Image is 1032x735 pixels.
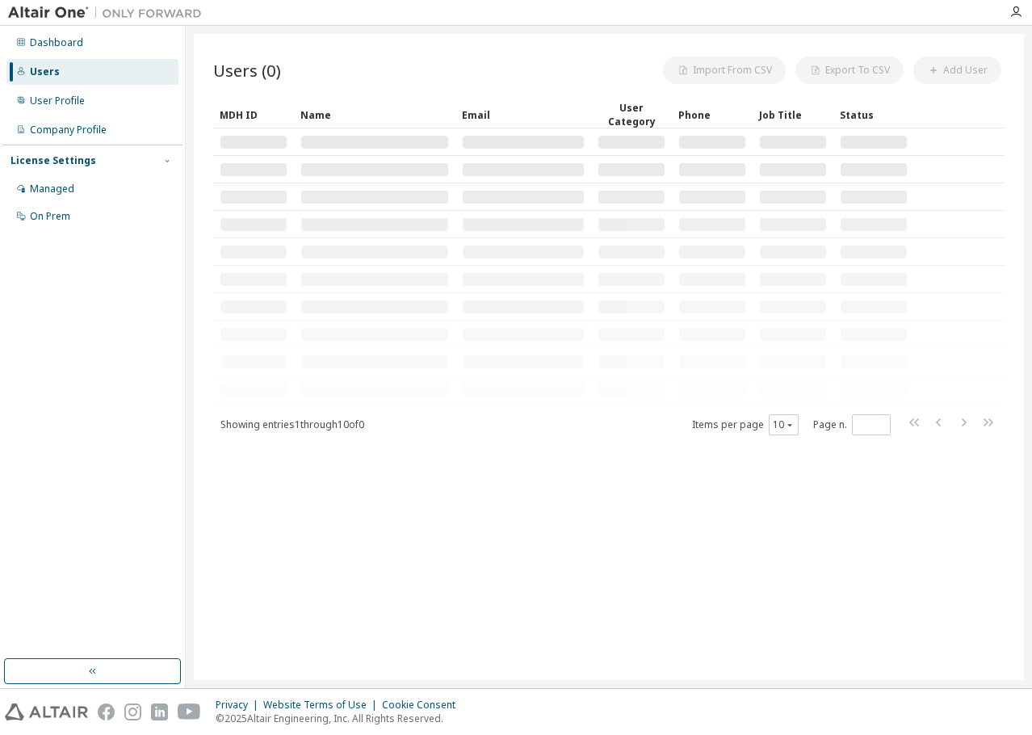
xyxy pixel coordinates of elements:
div: User Profile [30,94,85,107]
div: Dashboard [30,36,83,49]
span: Items per page [692,414,799,435]
div: License Settings [10,154,96,167]
div: Status [840,102,908,128]
div: Privacy [216,699,263,712]
img: youtube.svg [178,703,201,720]
button: Export To CSV [795,57,904,84]
img: instagram.svg [124,703,141,720]
div: Phone [678,102,746,128]
div: User Category [598,101,665,128]
div: Company Profile [30,124,107,136]
span: Page n. [813,414,891,435]
img: altair_logo.svg [5,703,88,720]
div: Managed [30,183,74,195]
img: Altair One [8,5,210,21]
img: linkedin.svg [151,703,168,720]
div: MDH ID [220,102,287,128]
span: Showing entries 1 through 10 of 0 [220,418,364,431]
button: Add User [913,57,1001,84]
button: 10 [773,418,795,431]
div: Cookie Consent [382,699,465,712]
div: Website Terms of Use [263,699,382,712]
p: © 2025 Altair Engineering, Inc. All Rights Reserved. [216,712,465,725]
div: On Prem [30,210,70,223]
div: Job Title [759,102,827,128]
button: Import From CSV [663,57,786,84]
div: Name [300,102,449,128]
div: Users [30,65,60,78]
div: Email [462,102,585,128]
img: facebook.svg [98,703,115,720]
span: Users (0) [213,59,281,82]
